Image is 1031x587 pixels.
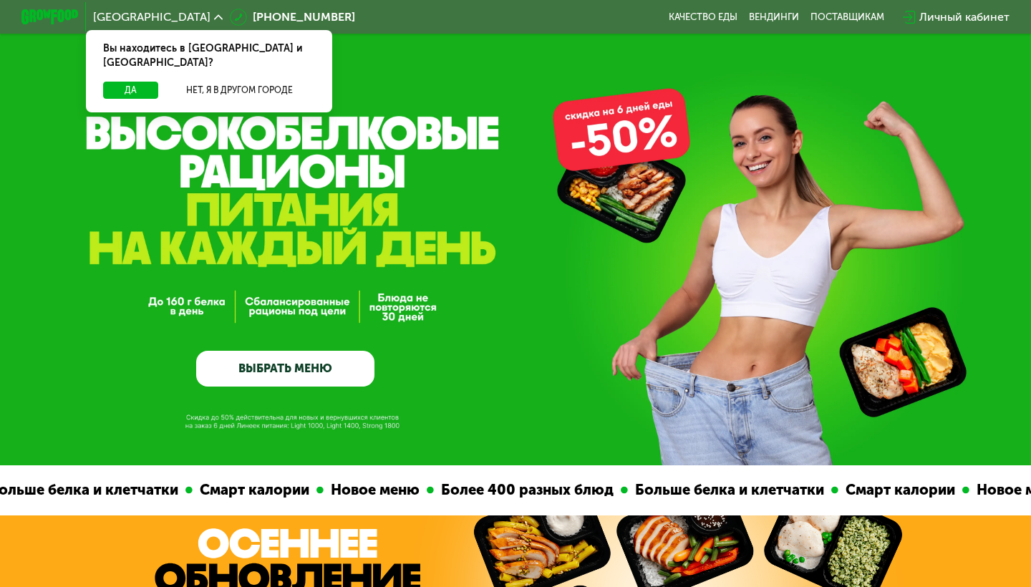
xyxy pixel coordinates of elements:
div: Новое меню [168,479,271,501]
button: Нет, я в другом городе [164,82,315,99]
div: Более 400 разных блюд [278,479,465,501]
span: [GEOGRAPHIC_DATA] [93,11,210,23]
a: [PHONE_NUMBER] [230,9,355,26]
div: Смарт калории [682,479,806,501]
div: Вы находитесь в [GEOGRAPHIC_DATA] и [GEOGRAPHIC_DATA]? [86,30,332,82]
div: Больше белка и клетчатки [472,479,675,501]
div: Смарт калории [37,479,160,501]
a: Вендинги [749,11,799,23]
a: Качество еды [669,11,737,23]
button: Да [103,82,158,99]
a: ВЫБРАТЬ МЕНЮ [196,351,374,387]
div: Личный кабинет [919,9,1010,26]
div: Новое меню [813,479,916,501]
div: поставщикам [810,11,884,23]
